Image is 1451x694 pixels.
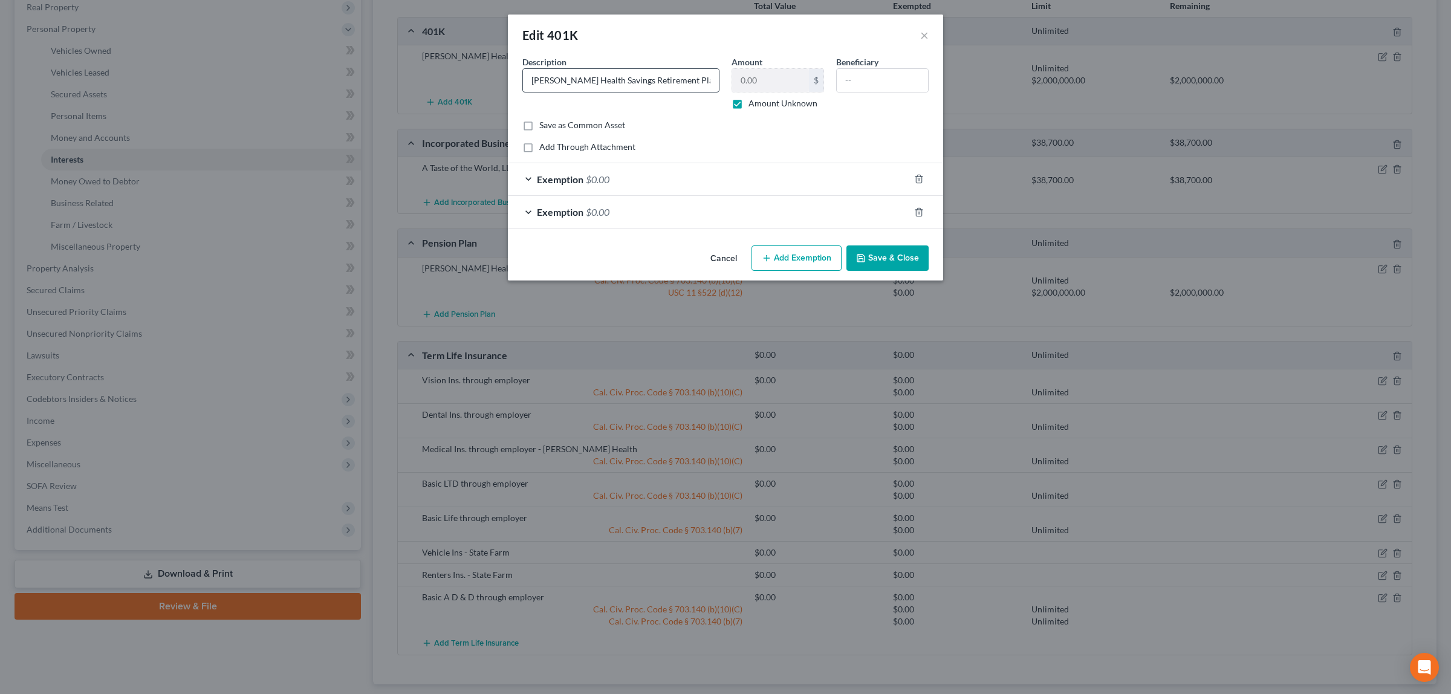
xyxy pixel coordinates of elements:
[920,28,929,42] button: ×
[539,119,625,131] label: Save as Common Asset
[539,141,635,153] label: Add Through Attachment
[701,247,747,271] button: Cancel
[809,69,823,92] div: $
[522,57,566,67] span: Description
[586,206,609,218] span: $0.00
[537,173,583,185] span: Exemption
[586,173,609,185] span: $0.00
[523,69,719,92] input: Describe...
[1410,653,1439,682] div: Open Intercom Messenger
[732,56,762,68] label: Amount
[748,97,817,109] label: Amount Unknown
[837,69,928,92] input: --
[846,245,929,271] button: Save & Close
[732,69,809,92] input: 0.00
[537,206,583,218] span: Exemption
[522,27,579,44] div: Edit 401K
[751,245,842,271] button: Add Exemption
[836,56,878,68] label: Beneficiary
